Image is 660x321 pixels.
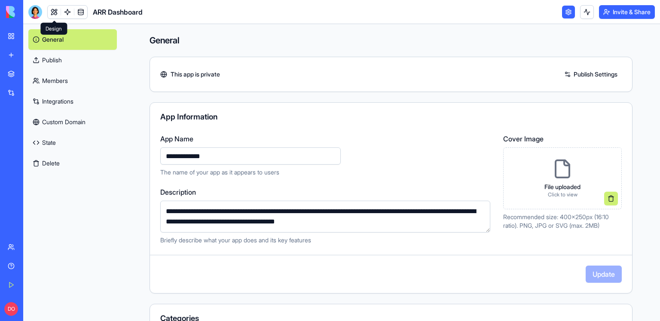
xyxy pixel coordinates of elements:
[28,153,117,174] button: Delete
[503,134,622,144] label: Cover Image
[171,70,220,79] span: This app is private
[160,134,493,144] label: App Name
[503,213,622,230] p: Recommended size: 400x250px (16:10 ratio). PNG, JPG or SVG (max. 2MB)
[503,147,622,209] div: File uploadedClick to view
[160,168,493,177] p: The name of your app as it appears to users
[544,183,581,191] p: File uploaded
[93,7,143,17] span: ARR Dashboard
[28,91,117,112] a: Integrations
[4,302,18,316] span: DO
[28,70,117,91] a: Members
[544,191,581,198] p: Click to view
[28,132,117,153] a: State
[560,67,622,81] a: Publish Settings
[599,5,655,19] button: Invite & Share
[28,50,117,70] a: Publish
[150,34,632,46] h4: General
[160,236,493,245] p: Briefly describe what your app does and its key features
[28,29,117,50] a: General
[160,187,493,197] label: Description
[160,113,622,121] div: App Information
[6,6,59,18] img: logo
[40,23,67,35] div: Design
[28,112,117,132] a: Custom Domain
